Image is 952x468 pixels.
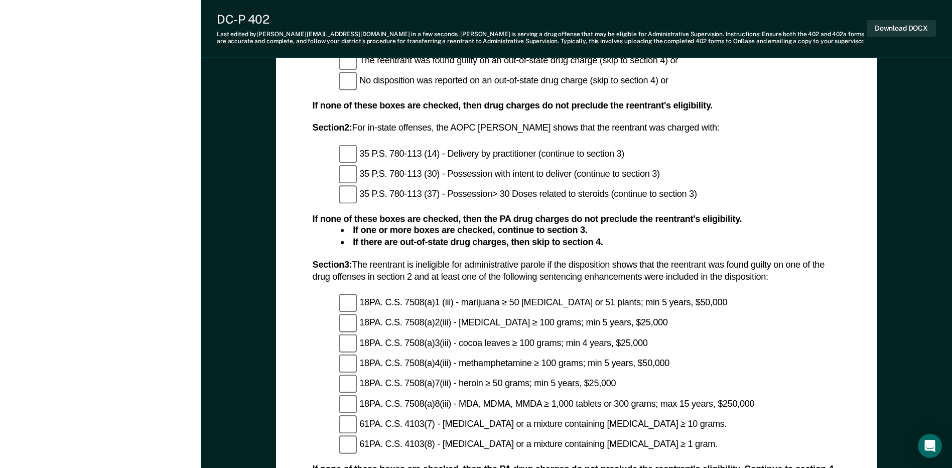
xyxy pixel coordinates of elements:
li: If there are out-of-state drug charges, then skip to section 4. [353,237,841,249]
div: For in-state offenses, the AOPC [PERSON_NAME] shows that the reentrant was charged with: [312,122,841,134]
div: Last edited by [PERSON_NAME][EMAIL_ADDRESS][DOMAIN_NAME] . [PERSON_NAME] is serving a drug offens... [217,31,867,45]
b: Section 3 : [312,260,352,270]
div: 61PA. C.S. 4103(8) - [MEDICAL_DATA] or a mixture containing [MEDICAL_DATA] ≥ 1 gram. [339,436,841,454]
div: 18PA. C.S. 7508(a)8(iii) - MDA, MDMA, MMDA ≥ 1,000 tablets or 300 grams; max 15 years, $250,000 [339,395,841,413]
div: 61PA. C.S. 4103(7) - [MEDICAL_DATA] or a mixture containing [MEDICAL_DATA] ≥ 10 grams. [339,415,841,433]
div: 35 P.S. 780-113 (30) - Possession with intent to deliver (continue to section 3) [339,165,841,183]
button: Download DOCX [867,20,936,37]
div: If none of these boxes are checked, then drug charges do not preclude the reentrant's eligibility. [312,100,841,112]
div: Open Intercom Messenger [918,434,942,458]
span: in a few seconds [411,31,457,38]
div: The reentrant is ineligible for administrative parole if the disposition shows that the reentrant... [312,260,841,283]
div: The reentrant was found guilty on an out-of-state drug charge (skip to section 4) or [339,51,841,69]
div: 18PA. C.S. 7508(a)2(iii) - [MEDICAL_DATA] ≥ 100 grams; min 5 years, $25,000 [339,313,841,331]
div: DC-P 402 [217,12,867,27]
div: 35 P.S. 780-113 (37) - Possession> 30 Doses related to steroids (continue to section 3) [339,185,841,203]
div: 18PA. C.S. 7508(a)3(iii) - cocoa leaves ≥ 100 grams; min 4 years, $25,000 [339,334,841,352]
div: 18PA. C.S. 7508(a)7(iii) - heroin ≥ 50 grams; min 5 years, $25,000 [339,375,841,393]
div: 35 P.S. 780-113 (14) - Delivery by practitioner (continue to section 3) [339,144,841,162]
li: If one or more boxes are checked, continue to section 3. [353,225,841,237]
b: Section 2 : [312,122,352,132]
div: No disposition was reported on an out-of-state drug charge (skip to section 4) or [339,71,841,89]
div: 18PA. C.S. 7508(a)1 (iii) - marijuana ≥ 50 [MEDICAL_DATA] or 51 plants; min 5 years, $50,000 [339,293,841,311]
div: 18PA. C.S. 7508(a)4(iii) - methamphetamine ≥ 100 grams; min 5 years, $50,000 [339,354,841,372]
div: If none of these boxes are checked, then the PA drug charges do not preclude the reentrant's elig... [312,213,841,249]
